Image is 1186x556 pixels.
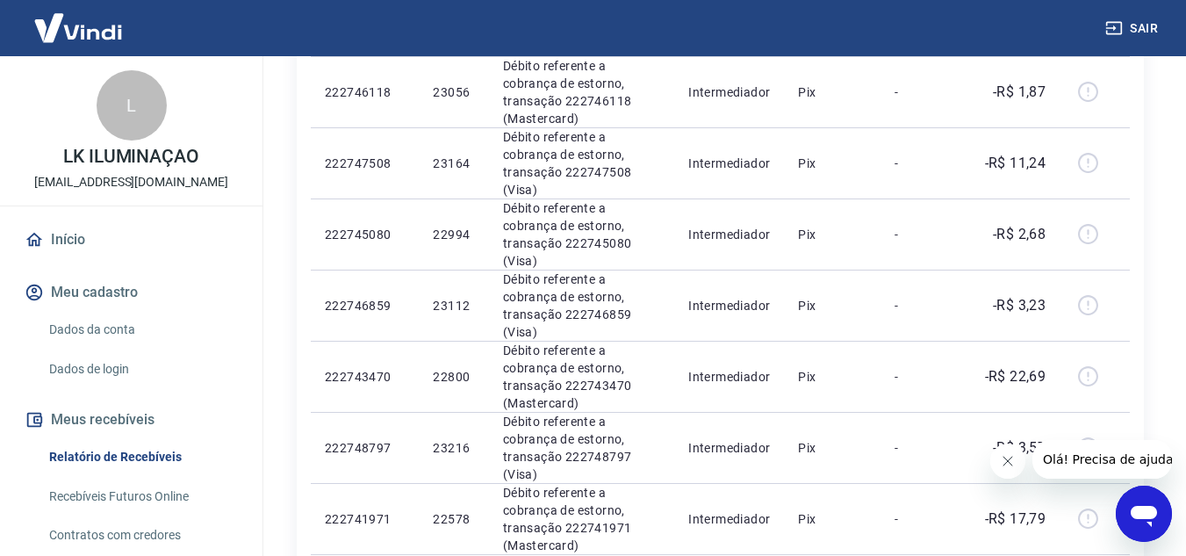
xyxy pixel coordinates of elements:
[433,155,474,172] p: 23164
[993,437,1046,459] p: -R$ 3,57
[895,368,946,386] p: -
[798,83,866,101] p: Pix
[503,199,660,270] p: Débito referente a cobrança de estorno, transação 222745080 (Visa)
[433,368,474,386] p: 22800
[21,220,241,259] a: Início
[688,368,770,386] p: Intermediador
[985,366,1046,387] p: -R$ 22,69
[993,295,1046,316] p: -R$ 3,23
[503,57,660,127] p: Débito referente a cobrança de estorno, transação 222746118 (Mastercard)
[688,510,770,528] p: Intermediador
[325,226,405,243] p: 222745080
[895,226,946,243] p: -
[985,509,1046,530] p: -R$ 17,79
[895,83,946,101] p: -
[798,368,866,386] p: Pix
[433,510,474,528] p: 22578
[688,155,770,172] p: Intermediador
[503,271,660,341] p: Débito referente a cobrança de estorno, transação 222746859 (Visa)
[993,82,1046,103] p: -R$ 1,87
[798,155,866,172] p: Pix
[895,510,946,528] p: -
[42,351,241,387] a: Dados de login
[688,83,770,101] p: Intermediador
[688,439,770,457] p: Intermediador
[325,155,405,172] p: 222747508
[433,83,474,101] p: 23056
[11,12,147,26] span: Olá! Precisa de ajuda?
[325,83,405,101] p: 222746118
[63,148,199,166] p: LK ILUMINAÇAO
[798,439,866,457] p: Pix
[42,517,241,553] a: Contratos com credores
[42,312,241,348] a: Dados da conta
[21,273,241,312] button: Meu cadastro
[688,226,770,243] p: Intermediador
[325,510,405,528] p: 222741971
[503,413,660,483] p: Débito referente a cobrança de estorno, transação 222748797 (Visa)
[1102,12,1165,45] button: Sair
[1116,486,1172,542] iframe: Botão para abrir a janela de mensagens
[503,484,660,554] p: Débito referente a cobrança de estorno, transação 222741971 (Mastercard)
[990,444,1025,479] iframe: Fechar mensagem
[433,297,474,314] p: 23112
[433,226,474,243] p: 22994
[42,479,241,515] a: Recebíveis Futuros Online
[325,439,405,457] p: 222748797
[1032,440,1172,479] iframe: Mensagem da empresa
[325,368,405,386] p: 222743470
[503,128,660,199] p: Débito referente a cobrança de estorno, transação 222747508 (Visa)
[688,297,770,314] p: Intermediador
[895,297,946,314] p: -
[21,401,241,439] button: Meus recebíveis
[798,226,866,243] p: Pix
[21,1,135,54] img: Vindi
[798,297,866,314] p: Pix
[325,297,405,314] p: 222746859
[985,153,1046,174] p: -R$ 11,24
[34,173,228,191] p: [EMAIL_ADDRESS][DOMAIN_NAME]
[798,510,866,528] p: Pix
[97,70,167,141] div: L
[895,155,946,172] p: -
[993,224,1046,245] p: -R$ 2,68
[503,342,660,412] p: Débito referente a cobrança de estorno, transação 222743470 (Mastercard)
[42,439,241,475] a: Relatório de Recebíveis
[895,439,946,457] p: -
[433,439,474,457] p: 23216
